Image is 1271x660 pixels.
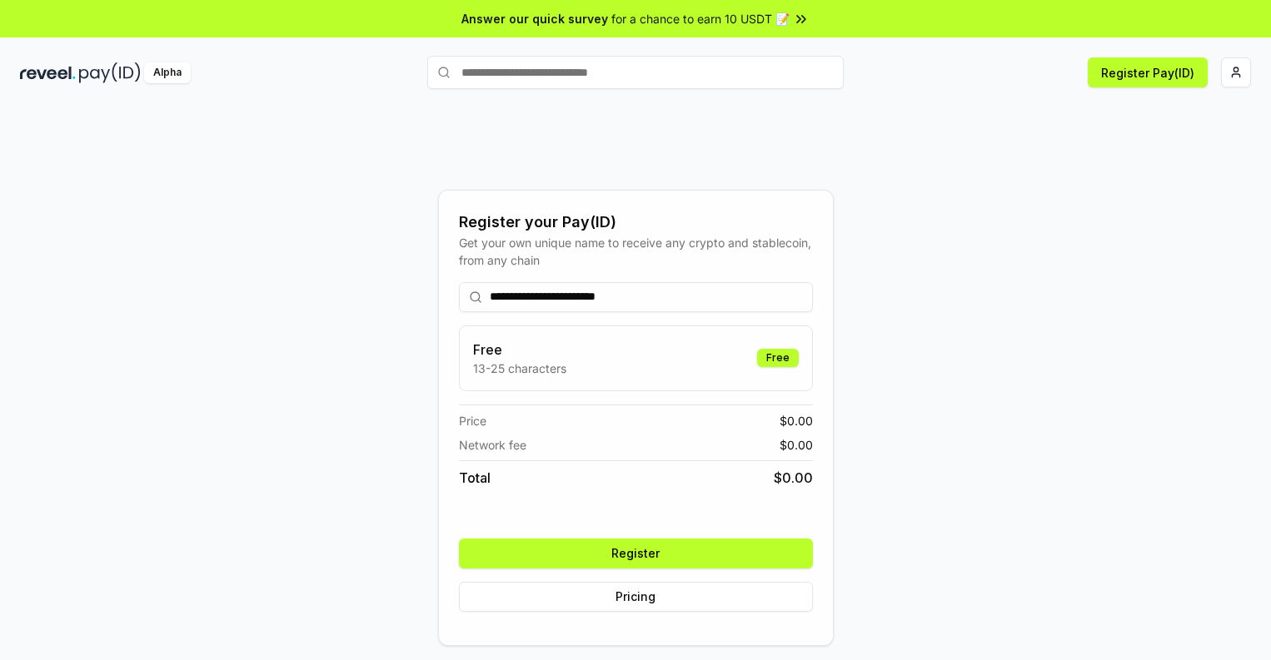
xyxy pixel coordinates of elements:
[780,412,813,429] span: $ 0.00
[20,62,76,83] img: reveel_dark
[774,468,813,488] span: $ 0.00
[473,340,566,360] h3: Free
[459,538,813,568] button: Register
[459,582,813,612] button: Pricing
[473,360,566,377] p: 13-25 characters
[461,10,608,27] span: Answer our quick survey
[144,62,191,83] div: Alpha
[757,349,799,367] div: Free
[611,10,790,27] span: for a chance to earn 10 USDT 📝
[459,211,813,234] div: Register your Pay(ID)
[459,436,526,454] span: Network fee
[780,436,813,454] span: $ 0.00
[1088,57,1208,87] button: Register Pay(ID)
[459,468,491,488] span: Total
[459,234,813,269] div: Get your own unique name to receive any crypto and stablecoin, from any chain
[79,62,141,83] img: pay_id
[459,412,486,429] span: Price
